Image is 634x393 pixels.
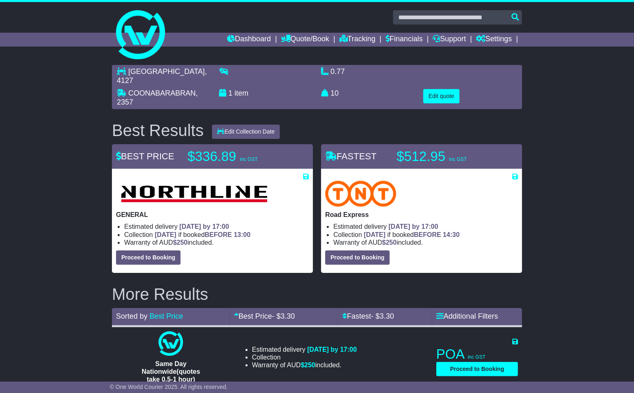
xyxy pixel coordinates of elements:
[155,231,250,238] span: if booked
[281,33,329,47] a: Quote/Book
[443,231,460,238] span: 14:30
[128,67,205,76] span: [GEOGRAPHIC_DATA]
[307,346,357,353] span: [DATE] by 17:00
[116,211,309,219] p: GENERAL
[386,33,423,47] a: Financials
[333,231,518,239] li: Collection
[117,67,207,85] span: , 4127
[142,360,200,383] span: Same Day Nationwide(quotes take 0.5-1 hour)
[449,156,467,162] span: inc GST
[397,148,499,165] p: $512.95
[252,353,357,361] li: Collection
[124,223,309,230] li: Estimated delivery
[325,151,377,161] span: FASTEST
[333,223,518,230] li: Estimated delivery
[330,67,345,76] span: 0.77
[252,346,357,353] li: Estimated delivery
[150,312,183,320] a: Best Price
[234,231,250,238] span: 13:00
[234,89,248,97] span: item
[128,89,196,97] span: COONABARABRAN
[436,362,518,376] button: Proceed to Booking
[227,33,271,47] a: Dashboard
[364,231,386,238] span: [DATE]
[179,223,229,230] span: [DATE] by 17:00
[371,312,394,320] span: - $
[364,231,460,238] span: if booked
[117,89,198,106] span: , 2357
[388,223,438,230] span: [DATE] by 17:00
[124,239,309,246] li: Warranty of AUD included.
[436,346,518,362] p: POA
[339,33,375,47] a: Tracking
[234,312,295,320] a: Best Price- $3.30
[205,231,232,238] span: BEFORE
[423,89,460,103] button: Edit quote
[212,125,280,139] button: Edit Collection Date
[188,148,290,165] p: $336.89
[158,331,183,356] img: One World Courier: Same Day Nationwide(quotes take 0.5-1 hour)
[176,239,188,246] span: 250
[281,312,295,320] span: 3.30
[110,384,228,390] span: © One World Courier 2025. All rights reserved.
[252,361,357,369] li: Warranty of AUD included.
[108,121,208,139] div: Best Results
[116,312,147,320] span: Sorted by
[476,33,512,47] a: Settings
[436,312,498,320] a: Additional Filters
[272,312,295,320] span: - $
[330,89,339,97] span: 10
[228,89,232,97] span: 1
[155,231,176,238] span: [DATE]
[116,181,272,207] img: Northline Distribution: GENERAL
[116,151,174,161] span: BEST PRICE
[173,239,188,246] span: $
[325,181,396,207] img: TNT Domestic: Road Express
[333,239,518,246] li: Warranty of AUD included.
[414,231,441,238] span: BEFORE
[342,312,394,320] a: Fastest- $3.30
[386,239,397,246] span: 250
[124,231,309,239] li: Collection
[240,156,257,162] span: inc GST
[301,362,315,368] span: $
[468,354,485,360] span: inc GST
[382,239,397,246] span: $
[380,312,394,320] span: 3.30
[325,250,390,265] button: Proceed to Booking
[116,250,181,265] button: Proceed to Booking
[325,211,518,219] p: Road Express
[112,285,522,303] h2: More Results
[433,33,466,47] a: Support
[304,362,315,368] span: 250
